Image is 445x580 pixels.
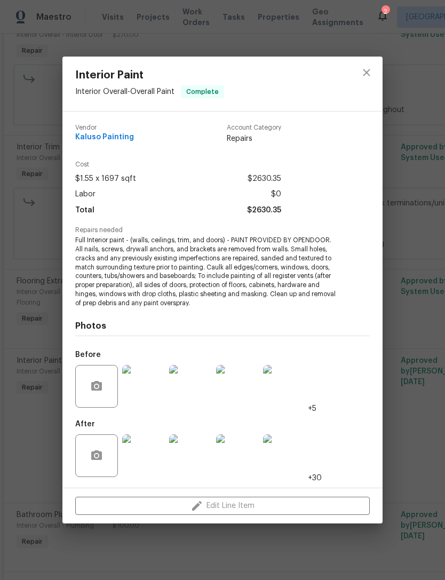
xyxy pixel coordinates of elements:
span: $0 [271,187,281,202]
span: Complete [182,86,223,97]
span: Vendor [75,124,134,131]
h4: Photos [75,321,370,331]
span: $2630.35 [248,171,281,187]
span: +5 [308,403,316,414]
span: Kaluso Painting [75,133,134,141]
span: $2630.35 [247,203,281,218]
span: Interior Paint [75,69,224,81]
span: $1.55 x 1697 sqft [75,171,136,187]
span: Full Interior paint - (walls, ceilings, trim, and doors) - PAINT PROVIDED BY OPENDOOR. All nails,... [75,236,340,307]
span: Account Category [227,124,281,131]
h5: Before [75,351,101,359]
div: 2 [382,6,389,17]
span: Cost [75,161,281,168]
span: +30 [308,473,322,483]
button: close [354,60,379,85]
span: Repairs needed [75,227,370,234]
span: Repairs [227,133,281,144]
span: Interior Overall - Overall Paint [75,88,174,96]
h5: After [75,420,95,428]
span: Labor [75,187,96,202]
span: Total [75,203,94,218]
